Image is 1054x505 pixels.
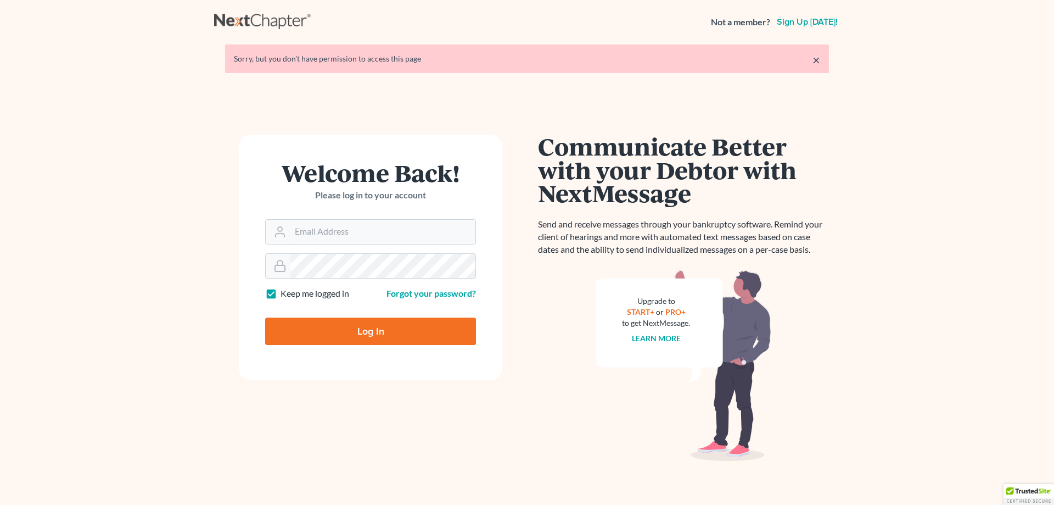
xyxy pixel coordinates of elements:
div: Sorry, but you don't have permission to access this page [234,53,820,64]
input: Log In [265,318,476,345]
a: START+ [627,307,654,317]
strong: Not a member? [711,16,770,29]
div: to get NextMessage. [622,318,690,329]
div: Upgrade to [622,296,690,307]
label: Keep me logged in [281,287,349,300]
input: Email Address [290,220,475,244]
a: × [812,53,820,66]
h1: Communicate Better with your Debtor with NextMessage [538,135,829,205]
a: Forgot your password? [386,288,476,298]
a: PRO+ [665,307,686,317]
a: Learn more [632,334,681,343]
p: Send and receive messages through your bankruptcy software. Remind your client of hearings and mo... [538,218,829,256]
p: Please log in to your account [265,189,476,202]
a: Sign up [DATE]! [775,18,840,26]
div: TrustedSite Certified [1003,484,1054,505]
img: nextmessage_bg-59042aed3d76b12b5cd301f8e5b87938c9018125f34e5fa2b7a6b67550977c72.svg [596,269,771,462]
span: or [656,307,664,317]
h1: Welcome Back! [265,161,476,185]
